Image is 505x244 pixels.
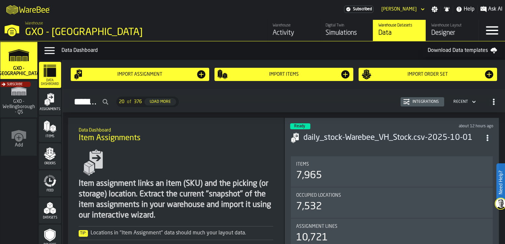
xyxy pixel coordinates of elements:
[373,20,426,41] a: link-to-/wh/i/a3c616c1-32a4-47e6-8ca0-af4465b04030/data
[39,116,61,142] li: menu Items
[344,6,373,13] div: Menu Subscription
[464,5,475,13] span: Help
[291,156,493,187] div: stat-Items
[453,5,477,13] label: button-toggle-Help
[39,89,61,115] li: menu Assignments
[451,98,477,106] div: DropdownMenuValue-4
[441,6,453,13] label: button-toggle-Notifications
[378,28,420,38] div: Data
[63,89,505,112] h2: button-Assignments
[429,6,441,13] label: button-toggle-Settings
[39,79,61,86] span: Data Dashboard
[431,28,473,38] div: Designer
[378,23,420,28] div: Warehouse Datasets
[39,216,61,220] span: Datasets
[79,229,273,237] div: Locations in "Item Assignment" data should much your layout data.
[379,5,426,13] div: DropdownMenuValue-Jade Webb
[7,83,22,86] span: Subscribe
[114,97,181,107] div: ButtonLoadMore-Load More-Prev-First-Last
[296,224,487,229] div: Title
[39,170,61,197] li: menu Feed
[290,123,310,129] div: status-3 2
[294,124,305,128] span: Ready
[84,72,196,77] div: Import assignment
[147,100,174,104] div: Load More
[479,20,505,41] label: button-toggle-Menu
[359,68,497,81] button: button-Import Order Set
[119,99,124,104] span: 20
[39,143,61,170] li: menu Orders
[214,68,353,81] button: button-Import Items
[39,62,61,88] li: menu Data Dashboard
[296,201,322,213] div: 7,532
[267,20,320,41] a: link-to-/wh/i/a3c616c1-32a4-47e6-8ca0-af4465b04030/feed/
[273,28,315,38] div: Activity
[296,193,487,198] div: Title
[228,72,340,77] div: Import Items
[431,23,473,28] div: Warehouse Layout
[61,47,422,55] div: Data Dashboard
[273,23,315,28] div: Warehouse
[79,126,273,133] h2: Sub Title
[79,179,273,221] div: Item assignment links an item (SKU) and the picking (or storage) location. Extract the current "s...
[353,7,372,12] span: Subscribed
[15,142,23,148] span: Add
[326,28,368,38] div: Simulations
[296,224,337,229] span: Assignment lines
[0,80,37,119] a: link-to-/wh/i/21001162-09ea-4ef7-b6e2-1cbc559c2fb7/simulations
[320,20,373,41] a: link-to-/wh/i/a3c616c1-32a4-47e6-8ca0-af4465b04030/simulations
[1,119,37,157] a: link-to-/wh/new
[127,99,131,104] span: of
[296,170,322,182] div: 7,965
[71,68,209,81] button: button-Import assignment
[144,98,176,105] button: button-Load More
[25,26,204,38] div: GXO - [GEOGRAPHIC_DATA]
[39,107,61,111] span: Assignments
[39,189,61,192] span: Feed
[296,162,487,167] div: Title
[134,99,142,104] span: 376
[453,100,468,104] div: DropdownMenuValue-4
[410,100,442,104] div: Integrations
[401,97,444,106] button: button-Integrations
[79,230,88,237] span: Tip:
[73,123,279,147] div: title-Item Assignments
[25,21,43,26] span: Warehouse
[372,72,484,77] div: Import Order Set
[303,133,482,143] h3: daily_stock-Warebee_VH_Stock.csv-2025-10-01
[79,133,140,143] span: Item Assignments
[40,44,59,57] label: button-toggle-Data Menu
[291,187,493,218] div: stat-Occupied Locations
[39,135,61,138] span: Items
[426,20,479,41] a: link-to-/wh/i/a3c616c1-32a4-47e6-8ca0-af4465b04030/designer
[422,44,502,57] a: Download Data templates
[39,162,61,165] span: Orders
[488,5,502,13] span: Ask AI
[39,197,61,224] li: menu Datasets
[326,23,368,28] div: Digital Twin
[344,6,373,13] a: link-to-/wh/i/a3c616c1-32a4-47e6-8ca0-af4465b04030/settings/billing
[403,124,493,129] div: Updated: 01/10/2025, 03:01:31 Created: 01/10/2025, 03:01:27
[478,5,505,13] label: button-toggle-Ask AI
[296,162,309,167] span: Items
[0,42,37,80] a: link-to-/wh/i/a3c616c1-32a4-47e6-8ca0-af4465b04030/simulations
[296,232,328,244] div: 10,721
[497,164,504,201] label: Need Help?
[296,193,341,198] span: Occupied Locations
[381,7,417,12] div: DropdownMenuValue-Jade Webb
